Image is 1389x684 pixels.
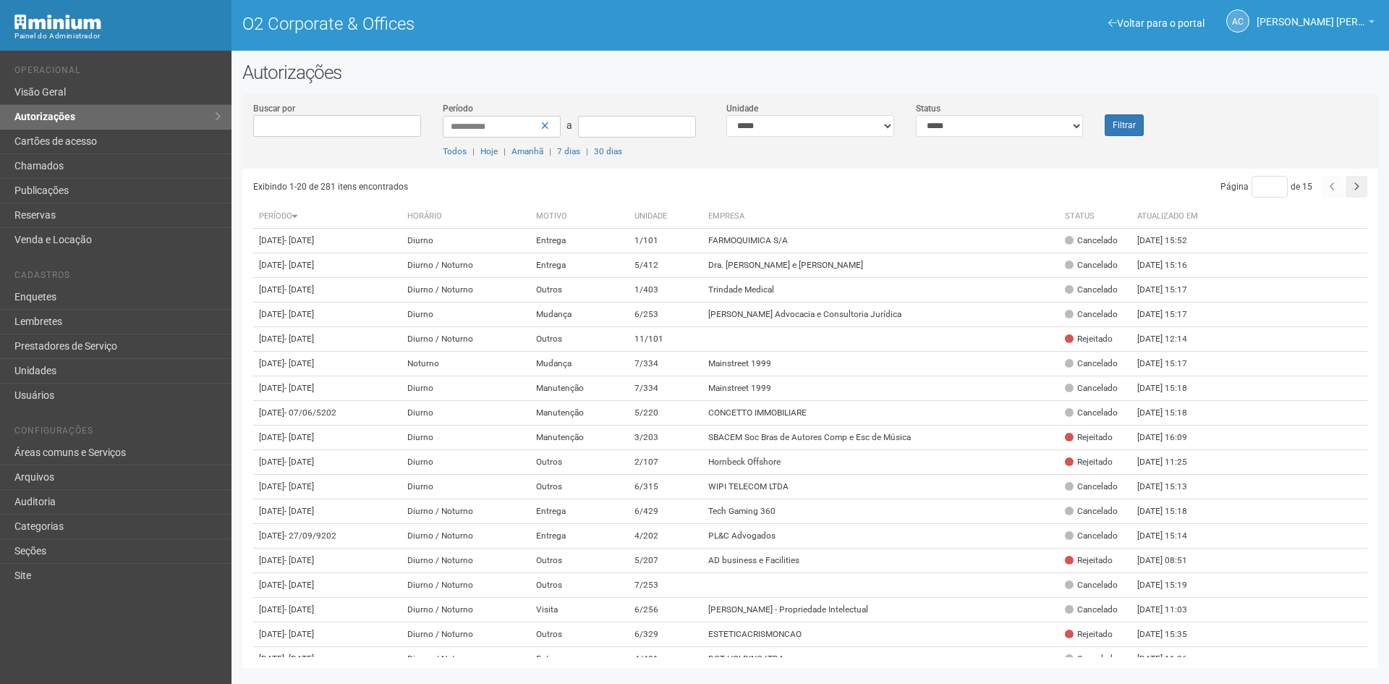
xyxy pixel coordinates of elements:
label: Status [916,102,940,115]
span: Página de 15 [1220,182,1312,192]
td: [DATE] [253,327,402,352]
td: Manutenção [530,426,629,450]
button: Filtrar [1105,114,1144,136]
td: [DATE] [253,352,402,376]
td: 6/256 [629,598,702,622]
td: [DATE] [253,598,402,622]
div: Rejeitado [1065,333,1113,345]
td: DGT HOLDING LTDA [702,647,1059,672]
a: Amanhã [511,146,543,156]
td: Mainstreet 1999 [702,352,1059,376]
td: Visita [530,598,629,622]
label: Buscar por [253,102,295,115]
a: Voltar para o portal [1108,17,1205,29]
div: Cancelado [1065,259,1118,271]
td: [DATE] 15:17 [1131,278,1211,303]
td: Tech Gaming 360 [702,499,1059,524]
div: Cancelado [1065,382,1118,394]
td: [DATE] 15:35 [1131,622,1211,647]
th: Horário [402,205,530,229]
div: Rejeitado [1065,431,1113,444]
td: WIPI TELECOM LTDA [702,475,1059,499]
td: 7/253 [629,573,702,598]
td: [DATE] 11:26 [1131,647,1211,672]
div: Cancelado [1065,579,1118,591]
td: 3/203 [629,426,702,450]
td: Outros [530,549,629,573]
td: 4/401 [629,647,702,672]
td: [DATE] [253,499,402,524]
td: [DATE] 15:14 [1131,524,1211,549]
td: 4/202 [629,524,702,549]
li: Cadastros [14,270,221,285]
th: Motivo [530,205,629,229]
span: - [DATE] [284,235,314,245]
td: 6/315 [629,475,702,499]
div: Cancelado [1065,358,1118,370]
td: Entrega [530,499,629,524]
td: Diurno / Noturno [402,549,530,573]
td: 11/101 [629,327,702,352]
div: Rejeitado [1065,554,1113,567]
td: 6/329 [629,622,702,647]
a: Hoje [480,146,498,156]
td: [DATE] 15:18 [1131,376,1211,401]
div: Cancelado [1065,407,1118,419]
div: Cancelado [1065,308,1118,321]
a: Todos [443,146,467,156]
td: PL&C Advogados [702,524,1059,549]
div: Painel do Administrador [14,30,221,43]
td: [DATE] 15:19 [1131,573,1211,598]
span: - [DATE] [284,284,314,295]
a: [PERSON_NAME] [PERSON_NAME] [1257,18,1375,30]
td: [DATE] 15:52 [1131,229,1211,253]
td: [DATE] [253,229,402,253]
td: [DATE] [253,401,402,426]
td: Diurno [402,401,530,426]
span: - [DATE] [284,383,314,393]
td: [DATE] [253,278,402,303]
span: - [DATE] [284,432,314,442]
div: Cancelado [1065,604,1118,616]
td: 1/403 [629,278,702,303]
td: Outros [530,622,629,647]
td: [DATE] [253,450,402,475]
td: FARMOQUIMICA S/A [702,229,1059,253]
td: Outros [530,573,629,598]
td: Diurno / Noturno [402,278,530,303]
td: [DATE] [253,647,402,672]
td: [DATE] 15:18 [1131,499,1211,524]
td: [DATE] [253,253,402,278]
td: 5/220 [629,401,702,426]
td: 7/334 [629,376,702,401]
td: Outros [530,450,629,475]
td: Trindade Medical [702,278,1059,303]
span: | [504,146,506,156]
td: [DATE] 16:09 [1131,426,1211,450]
th: Período [253,205,402,229]
td: Hornbeck Offshore [702,450,1059,475]
td: Manutenção [530,401,629,426]
td: [DATE] [253,573,402,598]
span: - [DATE] [284,555,314,565]
td: Outros [530,278,629,303]
td: Diurno / Noturno [402,647,530,672]
td: Entrega [530,229,629,253]
td: Diurno / Noturno [402,524,530,549]
div: Rejeitado [1065,456,1113,468]
span: - 07/06/5202 [284,408,336,418]
span: - [DATE] [284,654,314,664]
td: [PERSON_NAME] - Propriedade Intelectual [702,598,1059,622]
span: - [DATE] [284,506,314,516]
div: Cancelado [1065,284,1118,296]
td: Diurno [402,475,530,499]
span: - [DATE] [284,260,314,270]
td: [PERSON_NAME] Advocacia e Consultoria Jurídica [702,303,1059,327]
td: [DATE] [253,475,402,499]
div: Cancelado [1065,235,1118,247]
span: - [DATE] [284,457,314,467]
div: Rejeitado [1065,628,1113,641]
div: Exibindo 1-20 de 281 itens encontrados [253,176,811,198]
td: Diurno [402,303,530,327]
a: 7 dias [557,146,580,156]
